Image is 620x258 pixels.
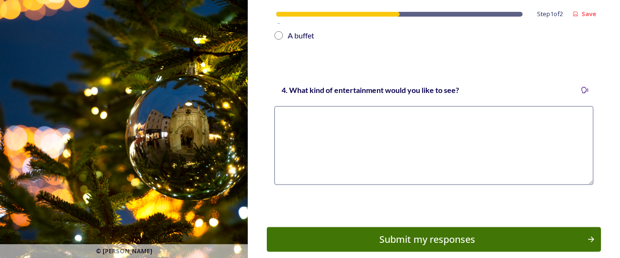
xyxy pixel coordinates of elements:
[267,227,601,252] button: Continue
[96,247,152,256] span: © [PERSON_NAME]
[537,9,563,18] span: Step 1 of 2
[288,30,314,41] div: A buffet
[272,232,582,247] div: Submit my responses
[582,9,596,18] strong: Save
[282,85,459,94] strong: 4. What kind of entertainment would you like to see?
